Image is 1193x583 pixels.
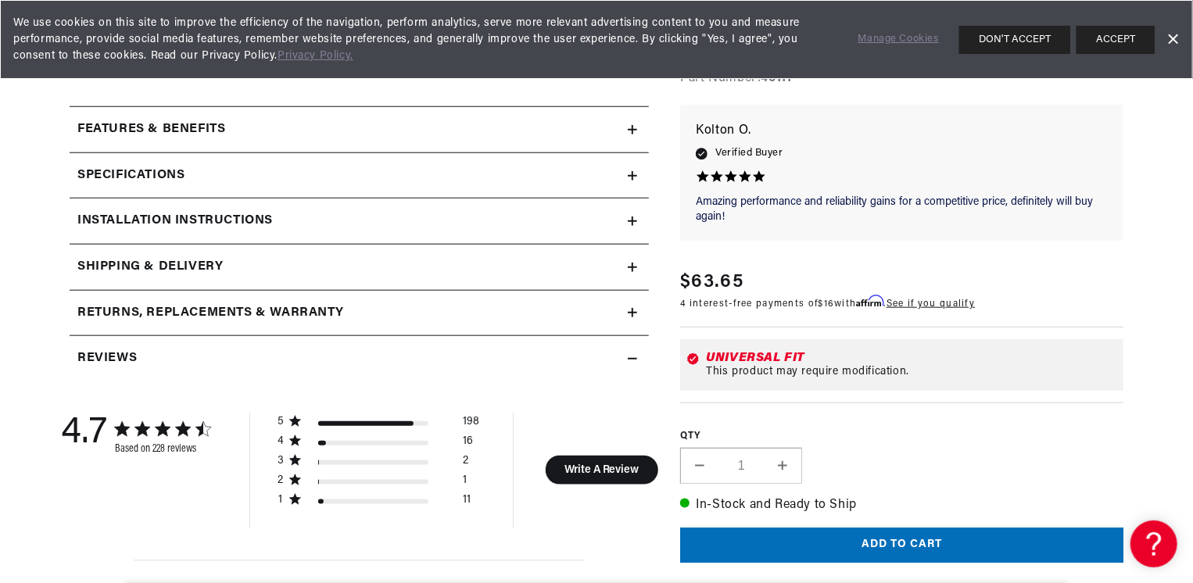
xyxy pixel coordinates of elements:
[463,435,473,454] div: 16
[278,415,479,435] div: 5 star by 198 reviews
[858,31,939,48] a: Manage Cookies
[706,366,1117,378] div: This product may require modification.
[819,299,835,309] span: $16
[680,296,975,311] p: 4 interest-free payments of with .
[70,153,649,199] summary: Specifications
[61,413,107,455] div: 4.7
[70,107,649,152] summary: Features & Benefits
[77,303,344,324] h2: Returns, Replacements & Warranty
[857,295,884,307] span: Affirm
[1077,26,1155,54] button: ACCEPT
[278,50,353,62] a: Privacy Policy.
[77,257,223,277] h2: Shipping & Delivery
[278,454,479,474] div: 3 star by 2 reviews
[680,528,1123,563] button: Add to cart
[959,26,1070,54] button: DON'T ACCEPT
[13,15,837,64] span: We use cookies on this site to improve the efficiency of the navigation, perform analytics, serve...
[463,493,471,513] div: 11
[545,456,658,485] button: Write A Review
[1161,28,1184,52] a: Dismiss Banner
[115,443,210,455] div: Based on 228 reviews
[278,493,285,507] div: 1
[706,352,1117,364] div: Universal Fit
[887,299,975,309] a: See if you qualify - Learn more about Affirm Financing (opens in modal)
[278,454,285,468] div: 3
[77,166,185,186] h2: Specifications
[278,415,285,429] div: 5
[696,120,1108,142] p: Kolton O.
[463,474,467,493] div: 1
[278,435,479,454] div: 4 star by 16 reviews
[70,199,649,244] summary: Installation instructions
[77,120,225,140] h2: Features & Benefits
[278,435,285,449] div: 4
[278,474,285,488] div: 2
[680,430,1123,443] label: QTY
[696,195,1108,225] p: Amazing performance and reliability gains for a competitive price, definitely will buy again!
[70,245,649,290] summary: Shipping & Delivery
[70,336,649,381] summary: Reviews
[278,493,479,513] div: 1 star by 11 reviews
[463,415,479,435] div: 198
[761,73,792,85] strong: 40111
[77,211,273,231] h2: Installation instructions
[715,145,783,163] span: Verified Buyer
[680,495,1123,516] p: In-Stock and Ready to Ship
[680,268,743,296] span: $63.65
[278,474,479,493] div: 2 star by 1 reviews
[463,454,468,474] div: 2
[70,291,649,336] summary: Returns, Replacements & Warranty
[77,349,137,369] h2: Reviews
[680,70,1123,90] div: Part Number:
